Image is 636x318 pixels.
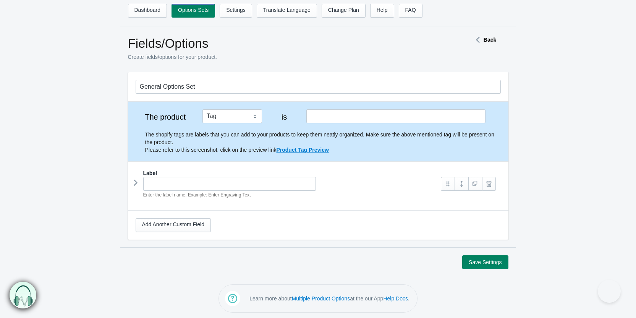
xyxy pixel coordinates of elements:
[249,295,409,302] p: Learn more about at the our App .
[10,282,36,308] img: bxm.png
[136,218,211,232] a: Add Another Custom Field
[276,147,329,153] a: Product Tag Preview
[383,295,408,302] a: Help Docs
[220,4,252,18] a: Settings
[292,295,350,302] a: Multiple Product Options
[128,36,445,51] h1: Fields/Options
[322,4,366,18] a: Change Plan
[598,280,621,303] iframe: Toggle Customer Support
[128,53,445,61] p: Create fields/options for your product.
[136,80,501,94] input: General Options Set
[128,4,167,18] a: Dashboard
[399,4,422,18] a: FAQ
[370,4,394,18] a: Help
[484,37,496,43] strong: Back
[143,169,157,177] label: Label
[172,4,215,18] a: Options Sets
[145,131,501,154] p: The shopify tags are labels that you can add to your products to keep them neatly organized. Make...
[269,113,299,121] label: is
[472,37,496,43] a: Back
[462,255,508,269] button: Save Settings
[136,113,195,121] label: The product
[143,192,251,198] em: Enter the label name. Example: Enter Engraving Text
[257,4,317,18] a: Translate Language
